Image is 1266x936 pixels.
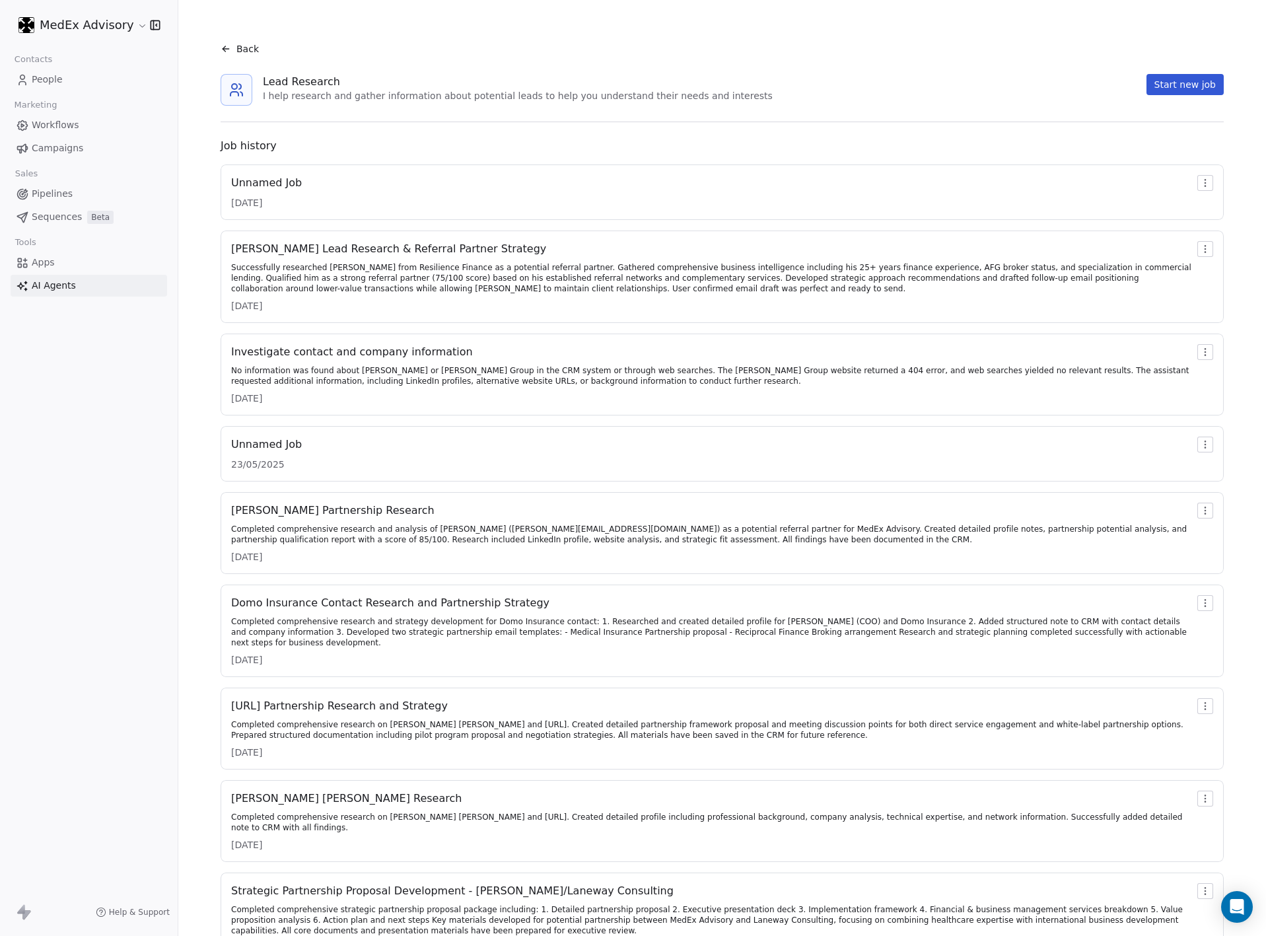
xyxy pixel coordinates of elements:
span: Back [236,42,259,55]
span: MedEx Advisory [40,17,134,34]
div: [DATE] [231,746,1192,759]
a: Workflows [11,114,167,136]
div: I help research and gather information about potential leads to help you understand their needs a... [263,90,773,103]
span: Pipelines [32,187,73,201]
span: Beta [87,211,114,224]
span: Contacts [9,50,58,69]
div: Domo Insurance Contact Research and Partnership Strategy [231,595,1192,611]
button: MedEx Advisory [16,14,141,36]
div: Strategic Partnership Proposal Development - [PERSON_NAME]/Laneway Consulting [231,883,1192,899]
span: Sales [9,164,44,184]
span: Apps [32,256,55,270]
div: Open Intercom Messenger [1221,891,1253,923]
span: Campaigns [32,141,83,155]
span: Tools [9,233,42,252]
div: Investigate contact and company information [231,344,1192,360]
div: Unnamed Job [231,175,302,191]
span: Workflows [32,118,79,132]
a: People [11,69,167,90]
span: People [32,73,63,87]
div: Completed comprehensive research and strategy development for Domo Insurance contact: 1. Research... [231,616,1192,648]
div: [DATE] [231,299,1192,312]
a: Apps [11,252,167,273]
div: [DATE] [231,196,302,209]
div: [DATE] [231,838,1192,851]
span: Help & Support [109,907,170,918]
a: Help & Support [96,907,170,918]
a: SequencesBeta [11,206,167,228]
div: Completed comprehensive research and analysis of [PERSON_NAME] ([PERSON_NAME][EMAIL_ADDRESS][DOMA... [231,524,1192,545]
div: Lead Research [263,74,773,90]
div: [DATE] [231,550,1192,563]
div: 23/05/2025 [231,458,302,471]
div: [PERSON_NAME] Partnership Research [231,503,1192,519]
span: AI Agents [32,279,76,293]
div: Successfully researched [PERSON_NAME] from Resilience Finance as a potential referral partner. Ga... [231,262,1192,294]
div: Completed comprehensive strategic partnership proposal package including: 1. Detailed partnership... [231,904,1192,936]
a: Pipelines [11,183,167,205]
div: [DATE] [231,392,1192,405]
div: [PERSON_NAME] [PERSON_NAME] Research [231,791,1192,807]
div: Completed comprehensive research on [PERSON_NAME] [PERSON_NAME] and [URL]. Created detailed partn... [231,719,1192,740]
span: Marketing [9,95,63,115]
div: Completed comprehensive research on [PERSON_NAME] [PERSON_NAME] and [URL]. Created detailed profi... [231,812,1192,833]
button: Start new job [1146,74,1224,95]
div: [DATE] [231,653,1192,666]
div: [PERSON_NAME] Lead Research & Referral Partner Strategy [231,241,1192,257]
div: Unnamed Job [231,437,302,452]
span: Sequences [32,210,82,224]
a: Campaigns [11,137,167,159]
div: Job history [221,138,1224,154]
div: No information was found about [PERSON_NAME] or [PERSON_NAME] Group in the CRM system or through ... [231,365,1192,386]
a: AI Agents [11,275,167,297]
img: MEDEX-rounded%20corners-white%20on%20black.png [18,17,34,33]
div: [URL] Partnership Research and Strategy [231,698,1192,714]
